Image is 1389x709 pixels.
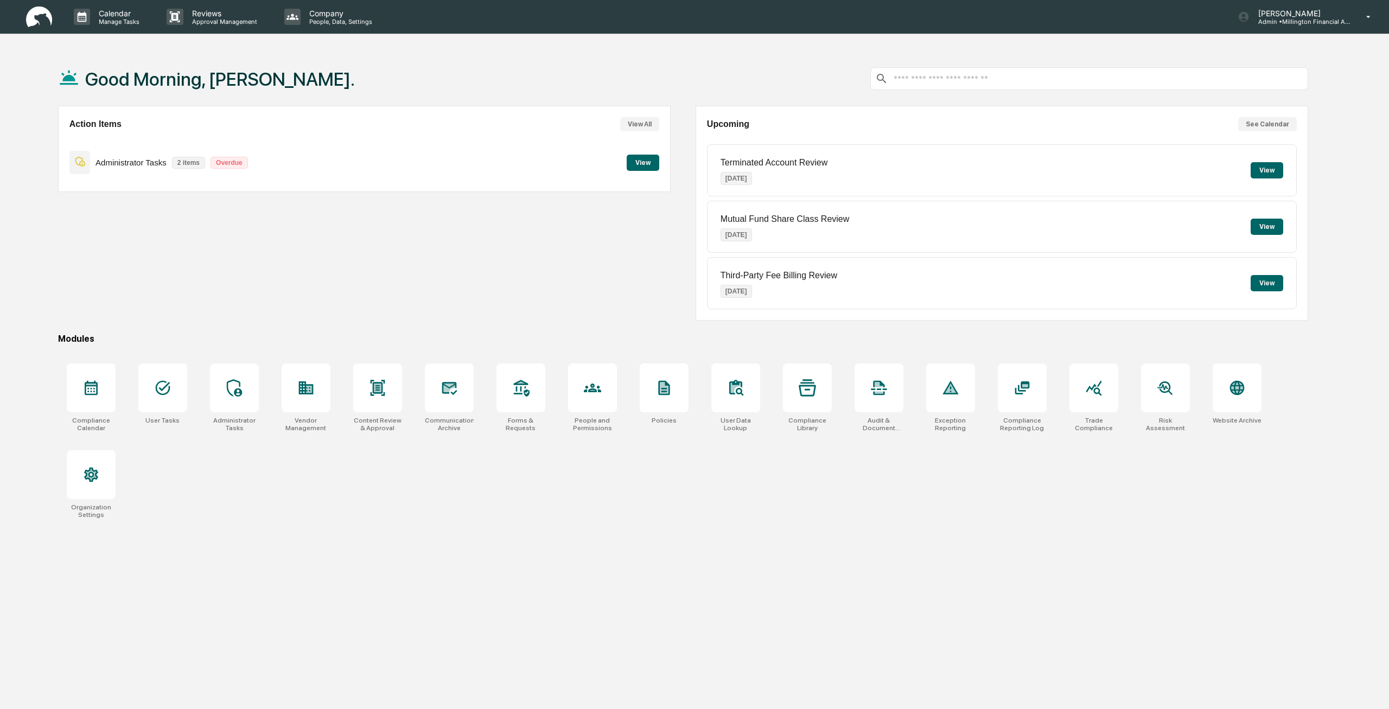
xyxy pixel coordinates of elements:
[58,334,1308,344] div: Modules
[627,157,659,167] a: View
[145,417,180,424] div: User Tasks
[183,18,263,25] p: Approval Management
[711,417,760,432] div: User Data Lookup
[568,417,617,432] div: People and Permissions
[85,68,355,90] h1: Good Morning, [PERSON_NAME].
[707,119,749,129] h2: Upcoming
[1141,417,1190,432] div: Risk Assessment
[721,228,752,241] p: [DATE]
[282,417,330,432] div: Vendor Management
[1251,219,1283,235] button: View
[211,157,248,169] p: Overdue
[1251,162,1283,178] button: View
[90,18,145,25] p: Manage Tasks
[425,417,474,432] div: Communications Archive
[95,158,167,167] p: Administrator Tasks
[926,417,975,432] div: Exception Reporting
[1250,18,1350,25] p: Admin • Millington Financial Advisors, LLC
[183,9,263,18] p: Reviews
[652,417,677,424] div: Policies
[627,155,659,171] button: View
[67,417,116,432] div: Compliance Calendar
[353,417,402,432] div: Content Review & Approval
[721,158,827,168] p: Terminated Account Review
[301,18,378,25] p: People, Data, Settings
[496,417,545,432] div: Forms & Requests
[67,503,116,519] div: Organization Settings
[26,7,52,28] img: logo
[90,9,145,18] p: Calendar
[1238,117,1297,131] button: See Calendar
[855,417,903,432] div: Audit & Document Logs
[721,214,849,224] p: Mutual Fund Share Class Review
[620,117,659,131] button: View All
[783,417,832,432] div: Compliance Library
[172,157,205,169] p: 2 items
[69,119,122,129] h2: Action Items
[1069,417,1118,432] div: Trade Compliance
[721,271,837,280] p: Third-Party Fee Billing Review
[1213,417,1261,424] div: Website Archive
[721,172,752,185] p: [DATE]
[1251,275,1283,291] button: View
[301,9,378,18] p: Company
[1250,9,1350,18] p: [PERSON_NAME]
[210,417,259,432] div: Administrator Tasks
[998,417,1047,432] div: Compliance Reporting Log
[721,285,752,298] p: [DATE]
